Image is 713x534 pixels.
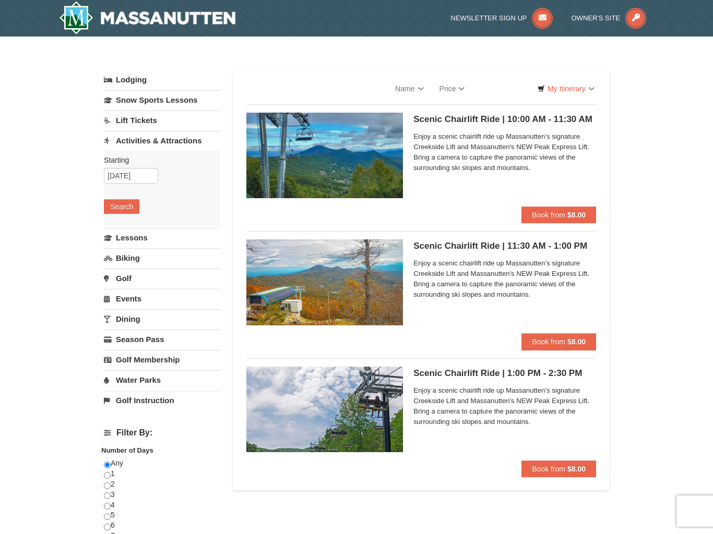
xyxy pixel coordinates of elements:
[104,155,212,165] label: Starting
[101,446,153,454] strong: Number of Days
[104,350,220,369] a: Golf Membership
[413,131,596,173] span: Enjoy a scenic chairlift ride up Massanutten’s signature Creekside Lift and Massanutten's NEW Pea...
[104,111,220,130] a: Lift Tickets
[104,289,220,308] a: Events
[59,1,235,34] img: Massanutten Resort Logo
[246,367,403,452] img: 24896431-9-664d1467.jpg
[413,385,596,427] span: Enjoy a scenic chairlift ride up Massanutten’s signature Creekside Lift and Massanutten's NEW Pea...
[104,269,220,288] a: Golf
[567,211,586,219] strong: $8.00
[451,14,553,22] a: Newsletter Sign Up
[104,199,139,214] button: Search
[104,248,220,268] a: Biking
[387,78,431,99] a: Name
[521,333,596,350] button: Book from $8.00
[413,241,596,251] h5: Scenic Chairlift Ride | 11:30 AM - 1:00 PM
[413,368,596,379] h5: Scenic Chairlift Ride | 1:00 PM - 2:30 PM
[532,465,565,473] span: Book from
[532,211,565,219] span: Book from
[246,239,403,325] img: 24896431-13-a88f1aaf.jpg
[521,460,596,477] button: Book from $8.00
[531,81,601,96] a: My Itinerary
[413,258,596,300] span: Enjoy a scenic chairlift ride up Massanutten’s signature Creekside Lift and Massanutten's NEW Pea...
[567,337,586,346] strong: $8.00
[567,465,586,473] strong: $8.00
[104,391,220,410] a: Golf Instruction
[521,207,596,223] button: Book from $8.00
[572,14,621,22] span: Owner's Site
[432,78,473,99] a: Price
[104,90,220,110] a: Snow Sports Lessons
[104,131,220,150] a: Activities & Attractions
[104,370,220,390] a: Water Parks
[104,330,220,349] a: Season Pass
[413,114,596,125] h5: Scenic Chairlift Ride | 10:00 AM - 11:30 AM
[104,428,220,438] h4: Filter By:
[104,309,220,329] a: Dining
[59,1,235,34] a: Massanutten Resort
[104,228,220,247] a: Lessons
[246,113,403,198] img: 24896431-1-a2e2611b.jpg
[104,70,220,89] a: Lodging
[572,14,647,22] a: Owner's Site
[451,14,527,22] span: Newsletter Sign Up
[532,337,565,346] span: Book from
